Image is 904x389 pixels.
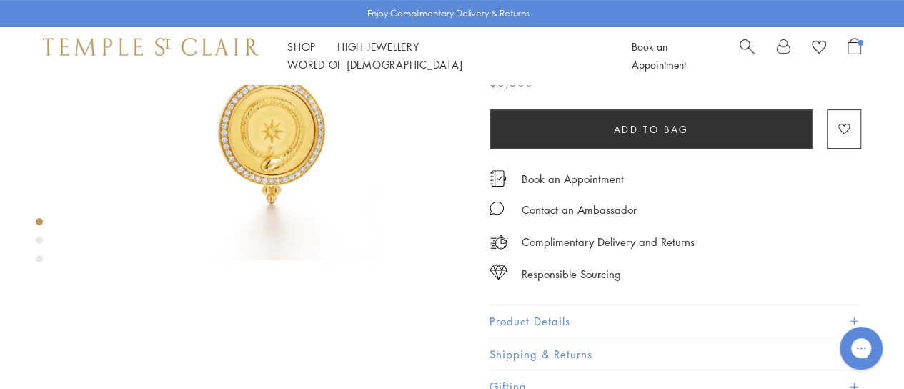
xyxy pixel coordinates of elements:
[833,322,890,375] iframe: Gorgias live chat messenger
[490,305,861,338] button: Product Details
[848,38,861,74] a: Open Shopping Bag
[490,265,507,280] img: icon_sourcing.svg
[43,38,259,55] img: Temple St. Clair
[740,38,755,74] a: Search
[36,215,43,274] div: Product gallery navigation
[367,6,530,21] p: Enjoy Complimentary Delivery & Returns
[522,233,695,251] p: Complimentary Delivery and Returns
[632,39,686,72] a: Book an Appointment
[490,233,507,251] img: icon_delivery.svg
[490,201,504,215] img: MessageIcon-01_2.svg
[614,122,689,137] span: Add to bag
[287,57,462,72] a: World of [DEMOGRAPHIC_DATA]World of [DEMOGRAPHIC_DATA]
[287,39,316,54] a: ShopShop
[337,39,419,54] a: High JewelleryHigh Jewellery
[522,171,624,187] a: Book an Appointment
[287,38,600,74] nav: Main navigation
[490,170,507,187] img: icon_appointment.svg
[522,265,621,283] div: Responsible Sourcing
[490,109,813,149] button: Add to bag
[812,38,826,59] a: View Wishlist
[522,201,637,219] div: Contact an Ambassador
[490,338,861,370] button: Shipping & Returns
